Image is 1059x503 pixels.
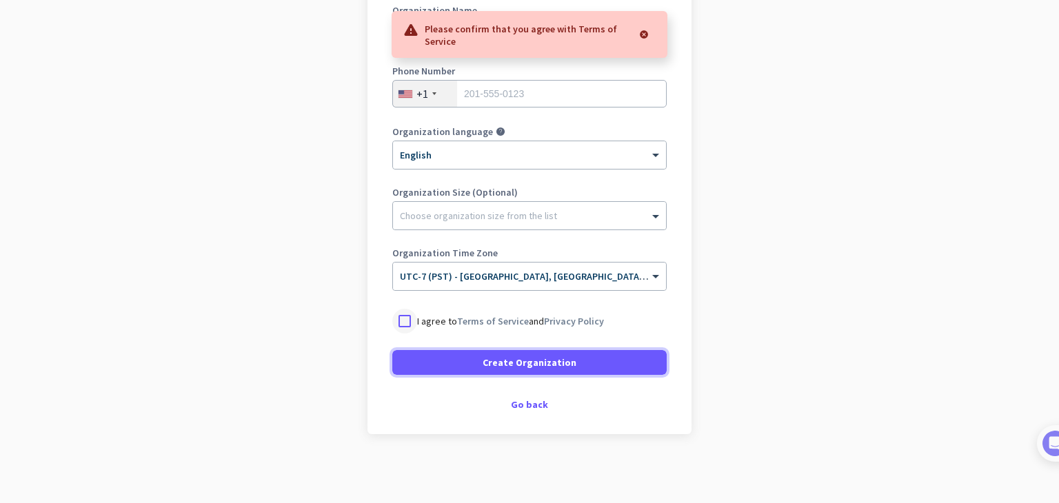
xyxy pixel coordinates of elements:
[392,66,667,76] label: Phone Number
[544,315,604,327] a: Privacy Policy
[392,248,667,258] label: Organization Time Zone
[392,80,667,107] input: 201-555-0123
[392,400,667,409] div: Go back
[392,6,667,15] label: Organization Name
[496,127,505,136] i: help
[416,87,428,101] div: +1
[417,314,604,328] p: I agree to and
[392,350,667,375] button: Create Organization
[483,356,576,369] span: Create Organization
[392,127,493,136] label: Organization language
[425,21,631,48] p: Please confirm that you agree with Terms of Service
[457,315,529,327] a: Terms of Service
[392,187,667,197] label: Organization Size (Optional)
